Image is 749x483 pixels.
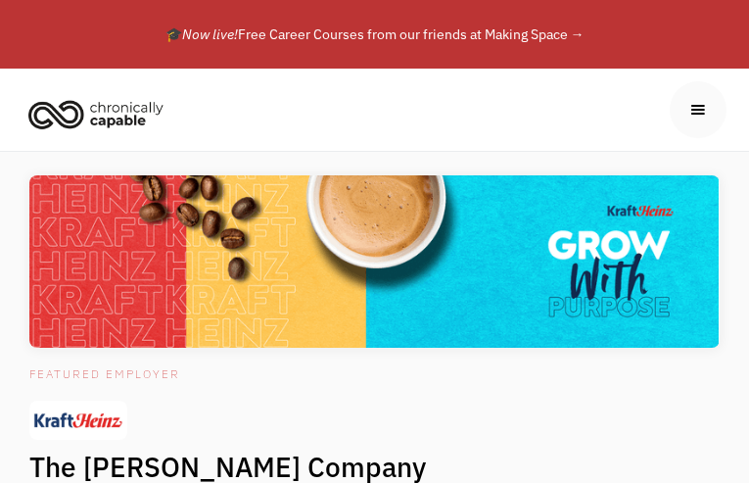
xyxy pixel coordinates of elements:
[182,25,238,43] em: Now live!
[23,92,178,135] a: home
[670,81,726,138] div: menu
[29,362,720,401] div: Featured Employer
[23,92,169,135] img: Chronically Capable logo
[67,23,683,46] div: 🎓 Free Career Courses from our friends at Making Space →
